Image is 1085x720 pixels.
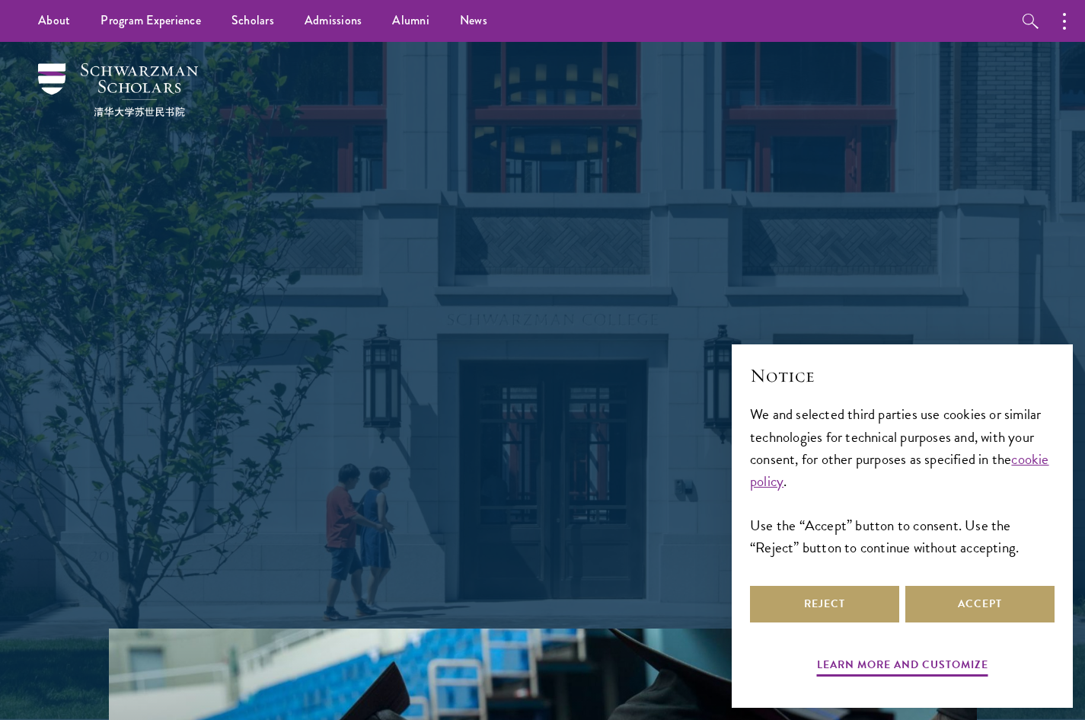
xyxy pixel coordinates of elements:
[38,63,198,117] img: Schwarzman Scholars
[905,586,1055,622] button: Accept
[750,403,1055,558] div: We and selected third parties use cookies or similar technologies for technical purposes and, wit...
[750,448,1049,492] a: cookie policy
[750,586,899,622] button: Reject
[750,363,1055,389] h2: Notice
[817,655,988,679] button: Learn more and customize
